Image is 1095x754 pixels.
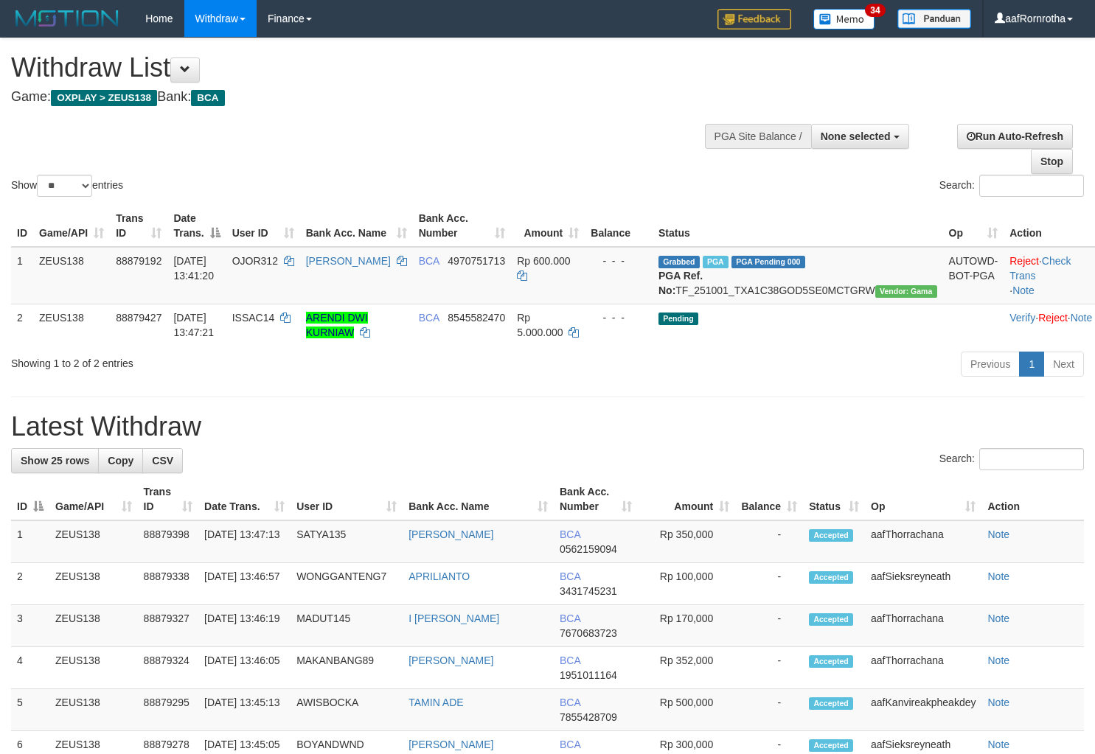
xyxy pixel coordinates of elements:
[653,205,943,247] th: Status
[987,570,1009,582] a: Note
[979,175,1084,197] input: Search:
[865,478,981,520] th: Op: activate to sort column ascending
[33,304,110,346] td: ZEUS138
[198,520,291,563] td: [DATE] 13:47:13
[865,520,981,563] td: aafThorrachana
[638,520,735,563] td: Rp 350,000
[560,627,617,639] span: Copy 7670683723 to clipboard
[413,205,512,247] th: Bank Acc. Number: activate to sort column ascending
[11,478,49,520] th: ID: activate to sort column descending
[306,312,368,338] a: ARENDI DWI KURNIAW
[138,478,199,520] th: Trans ID: activate to sort column ascending
[198,605,291,647] td: [DATE] 13:46:19
[116,312,161,324] span: 88879427
[198,478,291,520] th: Date Trans.: activate to sort column ascending
[957,124,1073,149] a: Run Auto-Refresh
[897,9,971,29] img: panduan.png
[813,9,875,29] img: Button%20Memo.svg
[809,739,853,752] span: Accepted
[1043,352,1084,377] a: Next
[110,205,167,247] th: Trans ID: activate to sort column ascending
[11,448,99,473] a: Show 25 rows
[658,270,703,296] b: PGA Ref. No:
[517,312,563,338] span: Rp 5.000.000
[658,313,698,325] span: Pending
[403,478,554,520] th: Bank Acc. Name: activate to sort column ascending
[173,312,214,338] span: [DATE] 13:47:21
[138,689,199,731] td: 88879295
[731,256,805,268] span: PGA Pending
[33,247,110,304] td: ZEUS138
[409,570,470,582] a: APRILIANTO
[409,528,493,540] a: [PERSON_NAME]
[198,647,291,689] td: [DATE] 13:46:05
[11,563,49,605] td: 2
[821,130,891,142] span: None selected
[11,7,123,29] img: MOTION_logo.png
[560,669,617,681] span: Copy 1951011164 to clipboard
[1019,352,1044,377] a: 1
[49,647,138,689] td: ZEUS138
[987,697,1009,708] a: Note
[138,605,199,647] td: 88879327
[1012,285,1035,296] a: Note
[37,175,92,197] select: Showentries
[638,647,735,689] td: Rp 352,000
[943,247,1004,304] td: AUTOWD-BOT-PGA
[735,605,803,647] td: -
[419,255,439,267] span: BCA
[717,9,791,29] img: Feedback.jpg
[811,124,909,149] button: None selected
[1031,149,1073,174] a: Stop
[98,448,143,473] a: Copy
[11,605,49,647] td: 3
[11,689,49,731] td: 5
[11,412,1084,441] h1: Latest Withdraw
[198,563,291,605] td: [DATE] 13:46:57
[735,520,803,563] td: -
[511,205,585,247] th: Amount: activate to sort column ascending
[560,543,617,555] span: Copy 0562159094 to clipboard
[49,605,138,647] td: ZEUS138
[291,478,403,520] th: User ID: activate to sort column ascending
[409,697,463,708] a: TAMIN ADE
[142,448,183,473] a: CSV
[939,448,1084,470] label: Search:
[987,739,1009,750] a: Note
[1009,312,1035,324] a: Verify
[11,647,49,689] td: 4
[291,689,403,731] td: AWISBOCKA
[11,205,33,247] th: ID
[1009,255,1071,282] a: Check Trans
[448,255,505,267] span: Copy 4970751713 to clipboard
[49,689,138,731] td: ZEUS138
[703,256,729,268] span: Marked by aafnoeunsreypich
[638,563,735,605] td: Rp 100,000
[735,563,803,605] td: -
[49,478,138,520] th: Game/API: activate to sort column ascending
[809,529,853,542] span: Accepted
[33,205,110,247] th: Game/API: activate to sort column ascending
[167,205,226,247] th: Date Trans.: activate to sort column descending
[291,605,403,647] td: MADUT145
[865,605,981,647] td: aafThorrachana
[108,455,133,467] span: Copy
[961,352,1020,377] a: Previous
[11,53,715,83] h1: Withdraw List
[173,255,214,282] span: [DATE] 13:41:20
[11,90,715,105] h4: Game: Bank:
[638,689,735,731] td: Rp 500,000
[809,655,853,668] span: Accepted
[21,455,89,467] span: Show 25 rows
[658,256,700,268] span: Grabbed
[987,654,1009,666] a: Note
[291,647,403,689] td: MAKANBANG89
[517,255,570,267] span: Rp 600.000
[987,528,1009,540] a: Note
[409,612,499,624] a: I [PERSON_NAME]
[51,90,157,106] span: OXPLAY > ZEUS138
[638,478,735,520] th: Amount: activate to sort column ascending
[116,255,161,267] span: 88879192
[809,613,853,626] span: Accepted
[560,612,580,624] span: BCA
